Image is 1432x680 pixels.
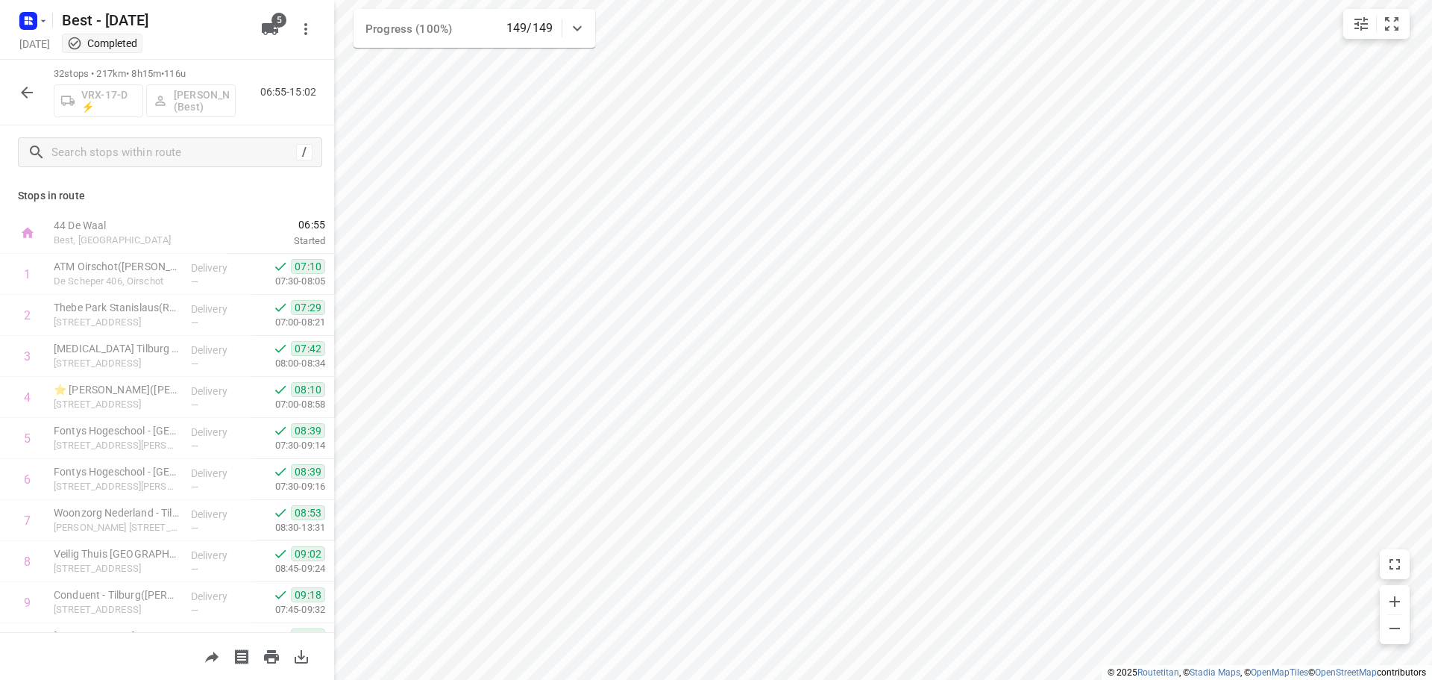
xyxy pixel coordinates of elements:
p: Thebe Park Stanislaus(Roos) [54,300,179,315]
p: De Scheper 406, Oirschot [54,274,179,289]
svg: Done [273,341,288,356]
p: 44 De Waal [54,218,209,233]
span: 08:53 [291,505,325,520]
a: OpenMapTiles [1251,667,1308,678]
p: Delivery [191,425,246,440]
div: small contained button group [1343,9,1410,39]
p: J. Asselbergsweg 34, Tilburg [54,520,179,535]
span: — [191,440,198,452]
span: — [191,481,198,493]
p: 06:55-15:02 [260,84,322,100]
p: Fontys Hogeschool - Tilburg(Karin Franken) [54,464,179,479]
svg: Done [273,505,288,520]
div: 2 [24,308,31,322]
div: 6 [24,472,31,487]
span: 07:29 [291,300,325,315]
span: Print route [257,649,286,663]
p: Best, [GEOGRAPHIC_DATA] [54,233,209,248]
div: Progress (100%)149/149 [354,9,595,48]
div: 9 [24,596,31,610]
p: 07:30-08:05 [251,274,325,289]
span: 5 [271,13,286,28]
p: 07:30-09:14 [251,438,325,453]
svg: Done [273,423,288,438]
p: 07:30-09:16 [251,479,325,494]
span: — [191,358,198,369]
p: Delivery [191,548,246,563]
p: Veilig Thuis Midden-Brabant(Margit Dekkers) [54,546,179,561]
p: Professor Goossenslaan 1, Tilburg [54,438,179,453]
p: Woonzorg Nederland - Tilburg(Eef Borm) [54,505,179,520]
div: 8 [24,555,31,569]
span: 06:55 [227,217,325,232]
button: 5 [255,14,285,44]
svg: Done [273,382,288,397]
p: 07:00-08:21 [251,315,325,330]
p: Renova Tilburg BV (Bob van Weegberg) [54,341,179,356]
span: 116u [164,68,186,79]
div: 7 [24,514,31,528]
p: Delivery [191,343,246,358]
p: Stops in route [18,188,316,204]
a: Routetitan [1137,667,1179,678]
p: Kloosterdreef 3, Moergestel [54,315,179,330]
span: Progress (100%) [365,22,452,36]
p: Driehuizendijk 1, Tilburg [54,356,179,371]
a: Stadia Maps [1190,667,1240,678]
p: [STREET_ADDRESS] [54,561,179,576]
p: Delivery [191,302,246,316]
p: ATM Oirschot(Jasper van Agt) [54,259,179,274]
svg: Done [273,546,288,561]
div: This project completed. You cannot make any changes to it. [67,36,137,51]
span: 08:10 [291,382,325,397]
svg: Done [273,259,288,274]
p: Stationsstraat 20, Tilburg [54,602,179,617]
span: • [161,68,164,79]
span: Download route [286,649,316,663]
p: Delivery [191,507,246,522]
svg: Done [273,628,288,643]
p: Delivery [191,466,246,481]
p: Professor Goossenslaan 1, Tilburg [54,479,179,494]
div: 3 [24,349,31,364]
span: — [191,276,198,287]
svg: Done [273,464,288,479]
span: — [191,317,198,328]
span: 07:42 [291,341,325,356]
p: 08:45-09:24 [251,561,325,576]
p: 08:30-13:31 [251,520,325,535]
svg: Done [273,300,288,315]
p: ⭐ ETZ Elisabeth(Tessa Hofstra) [54,382,179,397]
p: Fontys Hogeschool - Tilburg(Karin Franken) [54,423,179,438]
span: 09:02 [291,546,325,561]
span: Share route [197,649,227,663]
p: 149/149 [506,19,553,37]
span: — [191,399,198,411]
p: Started [227,234,325,249]
div: / [296,144,313,160]
p: Delivery [191,261,246,275]
div: 5 [24,431,31,446]
li: © 2025 , © , © © contributors [1108,667,1426,678]
span: — [191,605,198,616]
div: 4 [24,390,31,405]
p: Michael Page International B.V. - Tilburg(Elaha Habib / Sue Ip-Choi) [54,628,179,643]
p: Delivery [191,384,246,399]
p: 32 stops • 217km • 8h15m [54,67,236,81]
span: — [191,564,198,575]
button: Map settings [1346,9,1376,39]
p: 07:45-09:32 [251,602,325,617]
p: Conduent - Tilburg(Nancy Janssens) [54,587,179,602]
svg: Done [273,587,288,602]
p: 08:00-08:34 [251,356,325,371]
p: Delivery [191,630,246,645]
p: Delivery [191,589,246,604]
span: 09:18 [291,587,325,602]
span: — [191,523,198,534]
input: Search stops within route [51,141,296,164]
button: Fit zoom [1377,9,1407,39]
a: OpenStreetMap [1315,667,1377,678]
span: 08:39 [291,464,325,479]
span: Print shipping labels [227,649,257,663]
div: 1 [24,267,31,281]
